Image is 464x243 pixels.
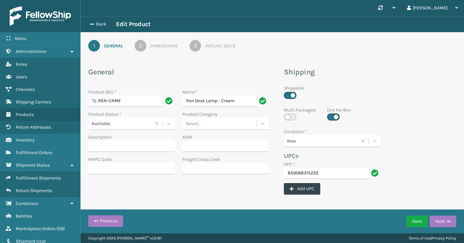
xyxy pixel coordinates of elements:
[16,137,35,143] span: Inventory
[284,152,299,160] b: UPCs
[284,67,433,77] h3: Shipping
[16,87,35,92] span: Channels
[16,213,32,219] span: Batches
[432,236,456,240] a: Privacy Policy
[16,62,27,67] span: Roles
[104,43,123,49] div: General
[135,40,146,52] div: 2
[16,201,38,206] span: Containers
[56,226,65,231] span: ( 59 )
[284,128,307,135] label: Condition
[16,49,46,54] span: Administration
[88,233,161,243] p: Copyright 2023 [PERSON_NAME]™ v 1.0.191
[16,74,27,80] span: Users
[16,175,61,181] span: Fulfillment Shipments
[16,162,50,168] span: Shipment Status
[205,43,236,49] div: Virtual SKUs
[88,215,123,227] button: Previous
[182,156,220,163] label: Freight Class Code
[16,99,51,105] span: Shipping Carriers
[406,216,428,227] button: Save
[16,150,52,155] span: Fulfillment Orders
[16,112,34,117] span: Products
[88,134,111,141] label: Description
[409,236,431,240] a: Terms of Use
[409,233,456,243] div: |
[16,124,51,130] span: Return Addresses
[186,120,201,127] div: Select...
[182,134,192,141] label: ASIN
[16,188,52,193] span: Return Shipments
[16,226,55,231] span: Marketplace Orders
[116,20,150,28] h3: Edit Product
[88,156,112,163] label: NMFC Code
[92,120,152,127] div: Available
[88,67,268,77] h3: General
[189,40,201,52] div: 3
[88,40,100,52] div: 1
[182,111,217,118] label: Product Category
[182,89,198,95] label: Name
[10,6,71,26] img: logo
[150,43,178,49] div: Dimensions
[327,107,351,113] label: One Per Box
[287,138,358,144] div: New
[284,183,320,195] button: Add UPC
[284,161,295,168] label: UPC
[86,21,116,27] button: Back
[15,36,26,41] span: Menu
[430,216,456,227] button: Next
[88,89,116,95] label: Product SKU
[284,85,304,92] label: Shippable
[284,107,315,113] label: Multi Packaged
[88,111,121,118] label: Product Status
